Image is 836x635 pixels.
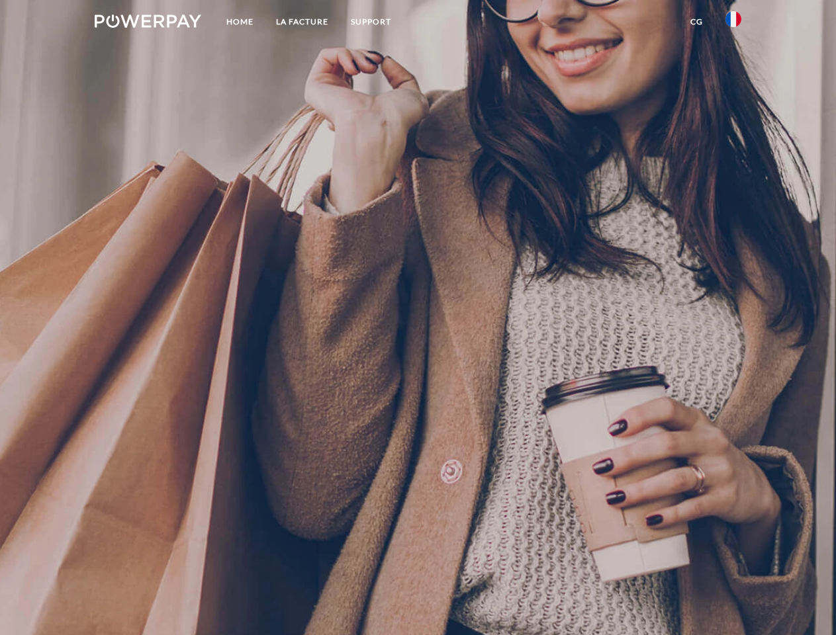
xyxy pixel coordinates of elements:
[679,10,714,34] a: CG
[265,10,340,34] a: LA FACTURE
[725,11,741,27] img: fr
[95,15,201,28] img: logo-powerpay-white.svg
[340,10,402,34] a: Support
[215,10,265,34] a: Home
